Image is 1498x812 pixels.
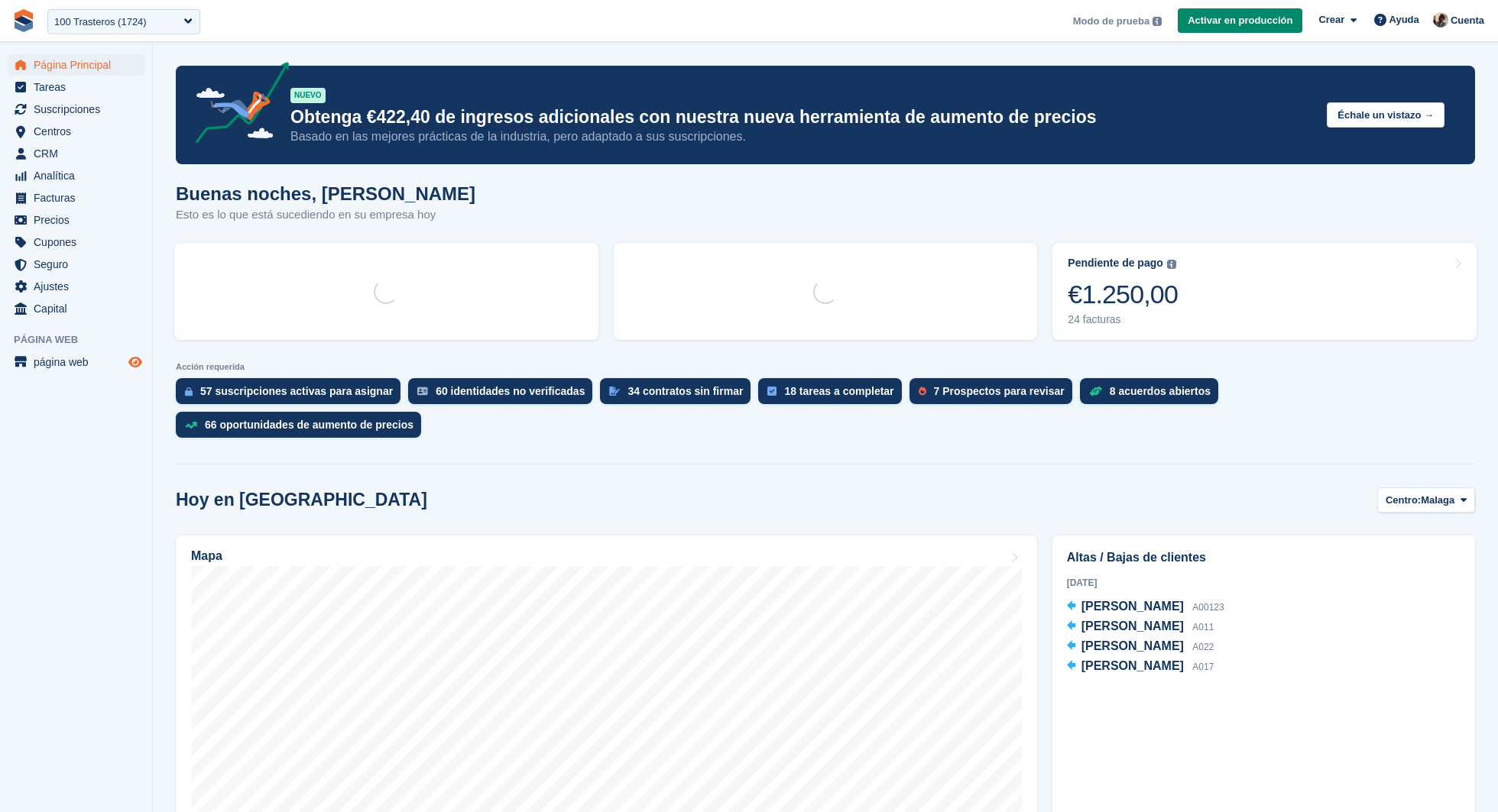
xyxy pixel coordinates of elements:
[1067,597,1224,617] a: [PERSON_NAME] A00123
[34,298,125,319] span: Capital
[8,209,144,231] a: menu
[176,206,475,224] p: Esto es lo que está sucediendo en su empresa hoy
[1192,662,1214,672] span: A017
[185,422,197,429] img: price_increase_opportunities-93ffe204e8149a01c8c9dc8f82e8f89637d9d84a8eef4429ea346261dce0b2c0.svg
[1421,493,1454,508] span: Malaga
[1178,8,1302,34] a: Activar en producción
[1089,386,1102,396] img: deal-1b604bf984904fb50ccaf53a9ad4b4a5d6e5aea283cecdc64d6e3604feb123c2.svg
[34,209,125,231] span: Precios
[1081,620,1184,632] span: [PERSON_NAME]
[34,351,125,373] span: página web
[1081,659,1184,672] span: [PERSON_NAME]
[34,254,125,275] span: Seguro
[758,378,909,412] a: 18 tareas a completar
[8,187,144,209] a: menu
[1068,257,1162,270] div: Pendiente de pago
[34,99,125,120] span: Suscripciones
[290,128,1315,145] p: Basado en las mejores prácticas de la industria, pero adaptado a sus suscripciones.
[290,106,1315,128] p: Obtenga €422,40 de ingresos adicionales con nuestra nueva herramienta de aumento de precios
[436,385,585,397] div: 60 identidades no verificadas
[909,378,1080,412] a: 7 Prospectos para revisar
[1188,13,1292,28] span: Activar en producción
[609,387,620,396] img: contract_signature_icon-13c848040528278c33f63329250d36e43548de30e8caae1d1a13099fd9432cc5.svg
[34,231,125,253] span: Cupones
[185,387,193,396] img: active_subscription_to_allocate_icon-d502201f5373d7db506a760aba3b589e785aa758c864c3986d89f69b8ff3...
[1153,17,1162,26] img: icon-info-grey-7440780725fd019a000dd9b08b2336e03edf1995a4989e88bcd33f0948082b44.svg
[183,62,290,149] img: price-adjustments-announcement-icon-8257ccfd72463d97f412b2fc003d46551f7dbcb40ab6d574587a9cd5c0d94...
[8,254,144,275] a: menu
[1067,548,1461,567] h2: Altas / Bajas de clientes
[8,276,144,297] a: menu
[1073,14,1149,29] span: Modo de prueba
[1318,12,1344,27] span: Crear
[34,143,125,164] span: CRM
[8,76,144,98] a: menu
[1110,385,1211,397] div: 8 acuerdos abiertos
[784,385,893,397] div: 18 tareas a completar
[1192,642,1214,652] span: A022
[1377,487,1475,513] button: Centro: Malaga
[126,353,144,371] a: Vista previa de la tienda
[8,143,144,164] a: menu
[191,549,222,563] h2: Mapa
[8,165,144,186] a: menu
[8,231,144,253] a: menu
[8,121,144,142] a: menu
[934,385,1065,397] div: 7 Prospectos para revisar
[1327,102,1444,128] button: Échale un vistazo →
[600,378,758,412] a: 34 contratos sin firmar
[408,378,600,412] a: 60 identidades no verificadas
[176,412,429,445] a: 66 oportunidades de aumento de precios
[1192,602,1224,613] span: A00123
[290,88,326,103] div: NUEVO
[1081,600,1184,613] span: [PERSON_NAME]
[1433,12,1448,27] img: Patrick Blanc
[1067,657,1214,677] a: [PERSON_NAME] A017
[1167,260,1176,269] img: icon-info-grey-7440780725fd019a000dd9b08b2336e03edf1995a4989e88bcd33f0948082b44.svg
[1052,243,1477,340] a: Pendiente de pago €1.250,00 24 facturas
[14,332,152,348] span: Página web
[34,187,125,209] span: Facturas
[12,9,35,32] img: stora-icon-8386f47178a22dfd0bd8f6a31ec36ba5ce8667c1dd55bd0f319d3a0aa187defe.svg
[34,121,125,142] span: Centros
[767,387,777,396] img: task-75834270c22a3079a89374b754ae025e5fb1db73e45f91037f5363f120a921f8.svg
[176,490,427,510] h2: Hoy en [GEOGRAPHIC_DATA]
[34,165,125,186] span: Analítica
[8,351,144,373] a: menú
[1386,493,1421,508] span: Centro:
[1389,12,1419,27] span: Ayuda
[176,378,408,412] a: 57 suscripciones activas para asignar
[1067,576,1461,590] div: [DATE]
[1068,279,1178,310] div: €1.250,00
[205,419,413,431] div: 66 oportunidades de aumento de precios
[1080,378,1226,412] a: 8 acuerdos abiertos
[200,385,393,397] div: 57 suscripciones activas para asignar
[8,298,144,319] a: menu
[417,387,428,396] img: verify_identity-adf6edd0f0f0b5bbfe63781bf79b02c33cf7c696d77639b501bdc392416b5a36.svg
[34,276,125,297] span: Ajustes
[1068,313,1178,326] div: 24 facturas
[1192,622,1214,632] span: A011
[8,99,144,120] a: menu
[1067,637,1214,657] a: [PERSON_NAME] A022
[627,385,743,397] div: 34 contratos sin firmar
[919,387,926,396] img: prospect-51fa495bee0391a8d652442698ab0144808aea92771e9ea1ae160a38d050c398.svg
[1081,639,1184,652] span: [PERSON_NAME]
[8,54,144,76] a: menu
[1067,617,1214,637] a: [PERSON_NAME] A011
[54,15,147,30] div: 100 Trasteros (1724)
[176,362,1475,372] p: Acción requerida
[176,183,475,204] h1: Buenas noches, [PERSON_NAME]
[34,76,125,98] span: Tareas
[34,54,125,76] span: Página Principal
[1451,13,1484,28] span: Cuenta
